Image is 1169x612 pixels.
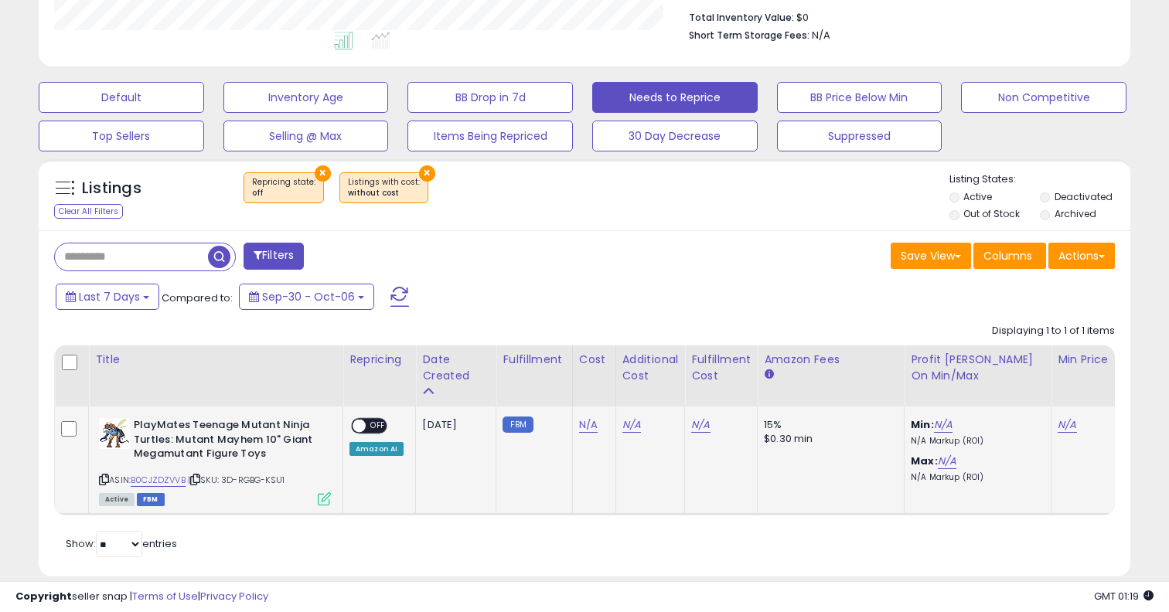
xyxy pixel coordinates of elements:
strong: Copyright [15,589,72,603]
b: PlayMates Teenage Mutant Ninja Turtles: Mutant Mayhem 10" Giant Megamutant Figure Toys [134,418,322,465]
label: Archived [1055,207,1096,220]
b: Min: [911,417,934,432]
div: Fulfillment [503,352,565,368]
small: Amazon Fees. [764,368,773,382]
div: 15% [764,418,892,432]
div: Profit [PERSON_NAME] on Min/Max [911,352,1045,384]
button: BB Price Below Min [777,82,942,113]
div: Clear All Filters [54,204,123,219]
button: Sep-30 - Oct-06 [239,284,374,310]
button: Selling @ Max [223,121,389,151]
span: OFF [366,420,390,433]
span: Repricing state : [252,176,315,199]
b: Short Term Storage Fees: [689,29,809,42]
div: off [252,188,315,199]
button: Suppressed [777,121,942,151]
img: 51AmTBp3siL._SL40_.jpg [99,418,130,449]
a: N/A [934,417,953,433]
small: FBM [503,416,533,433]
button: Filters [244,243,304,270]
a: Privacy Policy [200,589,268,603]
div: Amazon Fees [764,352,898,368]
button: Save View [891,243,971,269]
p: N/A Markup (ROI) [911,436,1039,447]
span: FBM [137,493,165,506]
button: 30 Day Decrease [592,121,758,151]
div: Title [95,352,336,368]
button: Needs to Reprice [592,82,758,113]
span: Show: entries [66,536,177,551]
span: Compared to: [162,291,233,305]
button: Items Being Repriced [407,121,573,151]
span: Listings with cost : [348,176,420,199]
a: N/A [1058,417,1076,433]
p: Listing States: [949,172,1131,187]
a: N/A [622,417,641,433]
a: B0CJZDZVVB [131,474,186,487]
div: Amazon AI [349,442,404,456]
div: $0.30 min [764,432,892,446]
div: Repricing [349,352,409,368]
button: Columns [973,243,1046,269]
button: × [419,165,435,182]
a: N/A [938,454,956,469]
span: 2025-10-14 01:19 GMT [1094,589,1154,603]
b: Total Inventory Value: [689,11,794,24]
span: Last 7 Days [79,289,140,304]
span: N/A [812,28,830,42]
a: Terms of Use [132,589,198,603]
p: N/A Markup (ROI) [911,472,1039,483]
button: Actions [1048,243,1115,269]
div: [DATE] [422,418,484,432]
label: Out of Stock [963,207,1020,220]
div: Cost [579,352,609,368]
label: Active [963,190,992,203]
div: Fulfillment Cost [691,352,751,384]
div: Min Price [1058,352,1137,368]
button: Top Sellers [39,121,204,151]
div: without cost [348,188,420,199]
label: Deactivated [1055,190,1113,203]
span: Sep-30 - Oct-06 [262,289,355,304]
div: Additional Cost [622,352,679,384]
button: Last 7 Days [56,284,159,310]
button: Default [39,82,204,113]
button: × [315,165,331,182]
li: $0 [689,7,1103,25]
button: BB Drop in 7d [407,82,573,113]
div: Displaying 1 to 1 of 1 items [992,324,1115,338]
b: Max: [911,454,938,468]
button: Non Competitive [961,82,1126,113]
span: Columns [983,248,1032,263]
h5: Listings [82,178,141,199]
th: The percentage added to the cost of goods (COGS) that forms the calculator for Min & Max prices. [905,345,1051,406]
button: Inventory Age [223,82,389,113]
div: Date Created [422,352,489,384]
div: ASIN: [99,418,331,504]
a: N/A [691,417,710,433]
a: N/A [579,417,598,433]
span: All listings currently available for purchase on Amazon [99,493,135,506]
span: | SKU: 3D-RGBG-KSU1 [188,474,285,486]
div: seller snap | | [15,590,268,604]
